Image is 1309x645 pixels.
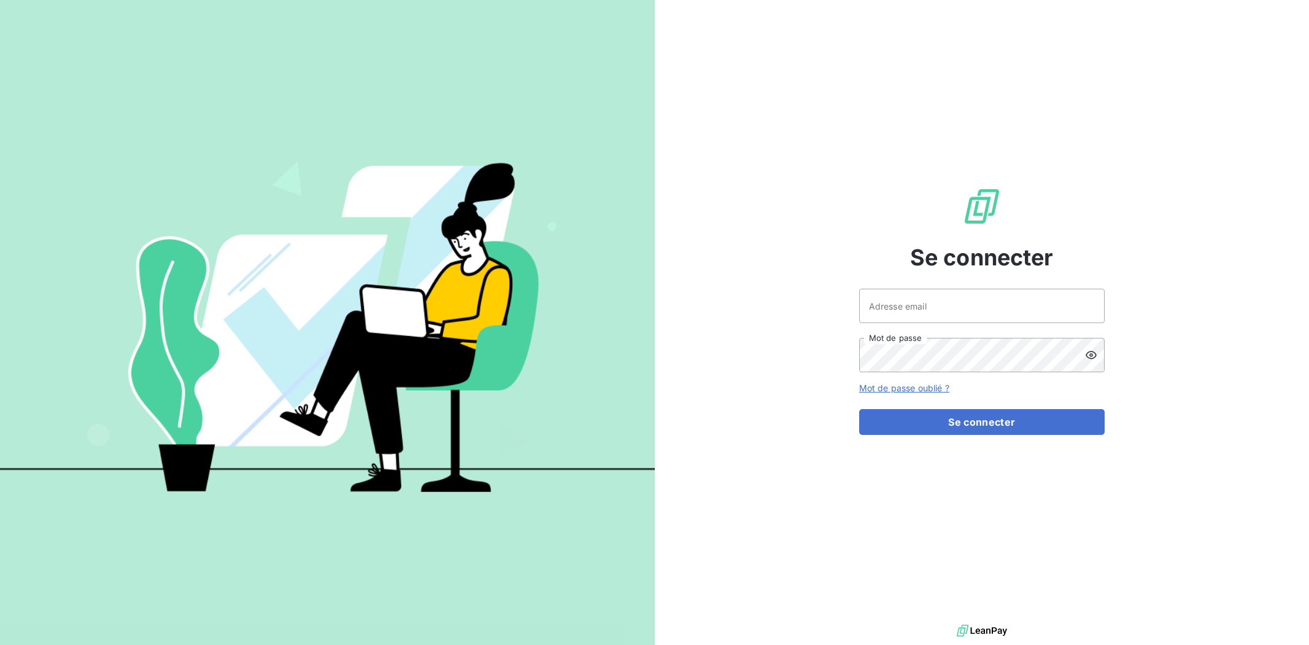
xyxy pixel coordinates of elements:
[910,241,1054,274] span: Se connecter
[859,289,1105,323] input: placeholder
[962,187,1002,226] img: Logo LeanPay
[859,409,1105,435] button: Se connecter
[859,383,949,393] a: Mot de passe oublié ?
[957,622,1007,640] img: logo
